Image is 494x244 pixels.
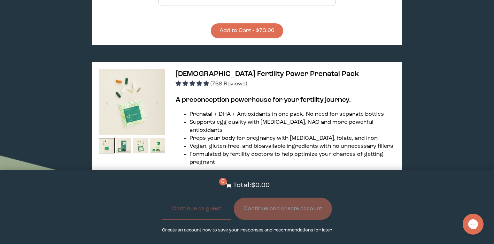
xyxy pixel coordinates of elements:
[176,97,351,104] strong: A preconception powerhouse for your fertility journey.
[99,138,115,154] img: thumbnail image
[459,211,487,237] iframe: Gorgias live chat messenger
[176,70,359,78] span: [DEMOGRAPHIC_DATA] Fertility Power Prenatal Pack
[233,181,270,191] p: Total: $0.00
[234,198,332,220] button: Continue and create account
[211,23,283,38] button: Add to Cart - $73.00
[190,135,395,143] li: Preps your body for pregnancy with [MEDICAL_DATA], folate, and iron
[150,138,165,154] img: thumbnail image
[176,81,210,87] span: 4.95 stars
[99,69,165,135] img: thumbnail image
[190,110,395,119] li: Prenatal + DHA + Antioxidants in one pack. No need for separate bottles
[162,198,231,220] button: Continue as guest
[162,227,332,234] p: Create an account now to save your responses and recommendations for later
[190,151,395,167] li: Formulated by fertility doctors to help optimize your chances of getting pregnant
[133,138,148,154] img: thumbnail image
[116,138,132,154] img: thumbnail image
[190,143,395,151] li: Vegan, gluten-free, and bioavailable ingredients with no unnecessary fillers
[190,119,395,135] li: Supports egg quality with [MEDICAL_DATA], NAC and more powerful antioxidants
[219,178,227,185] span: 0
[210,81,247,87] span: (768 Reviews)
